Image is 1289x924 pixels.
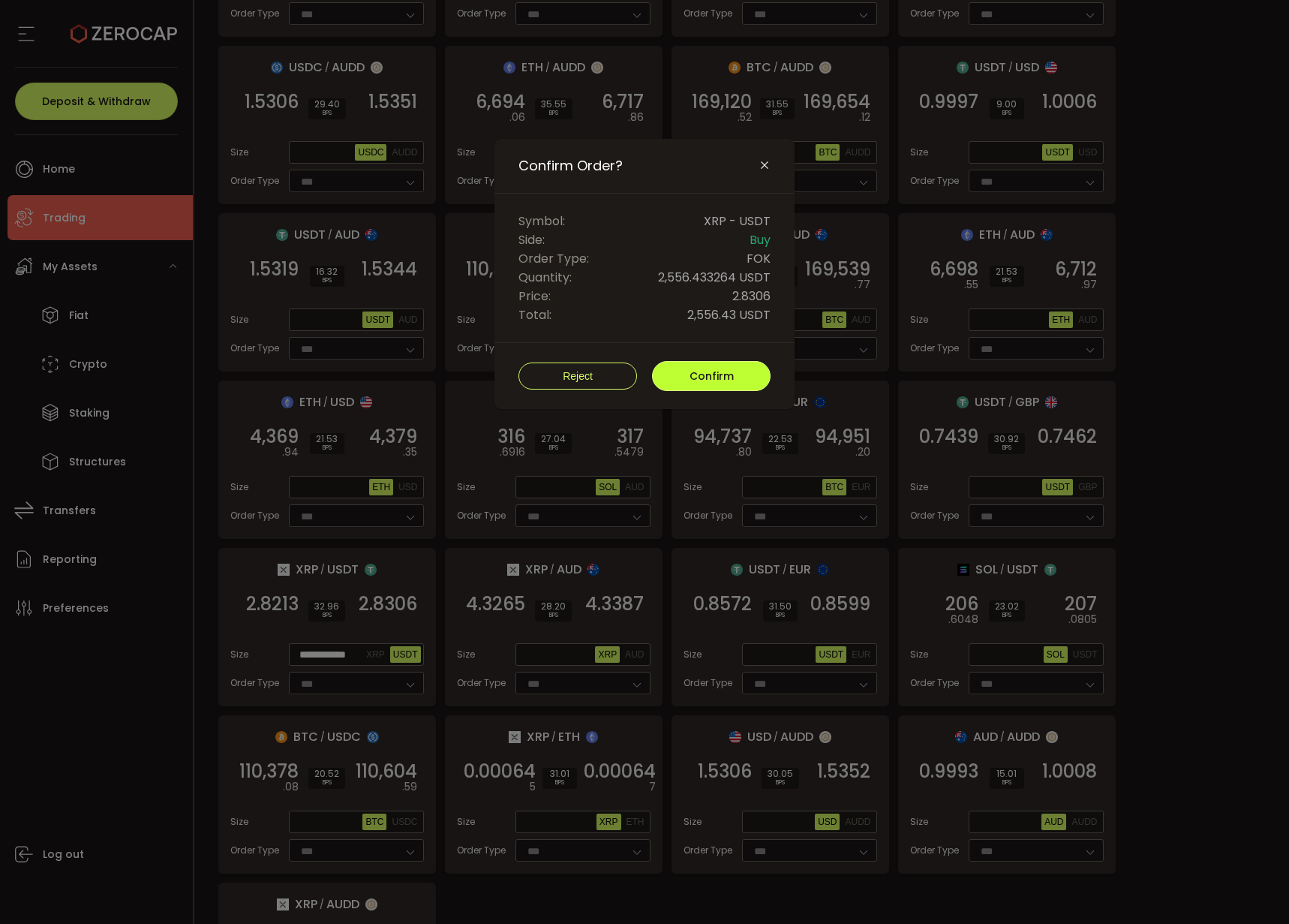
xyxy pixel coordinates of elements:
[690,369,734,384] span: Confirm
[658,268,771,287] span: 2,556.433264 USDT
[704,212,771,230] span: XRP - USDT
[518,230,545,249] span: Side:
[518,287,551,305] span: Price:
[518,157,623,175] span: Confirm Order?
[750,230,771,249] span: Buy
[518,268,572,287] span: Quantity:
[687,305,771,324] span: 2,556.43 USDT
[518,363,637,390] button: Reject
[652,361,771,391] button: Confirm
[518,212,565,230] span: Symbol:
[518,305,551,324] span: Total:
[1110,762,1289,924] iframe: Chat Widget
[494,139,795,409] div: Confirm Order?
[732,287,771,305] span: 2.8306
[518,249,589,268] span: Order Type:
[759,159,771,173] button: Close
[747,249,771,268] span: FOK
[563,370,593,382] span: Reject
